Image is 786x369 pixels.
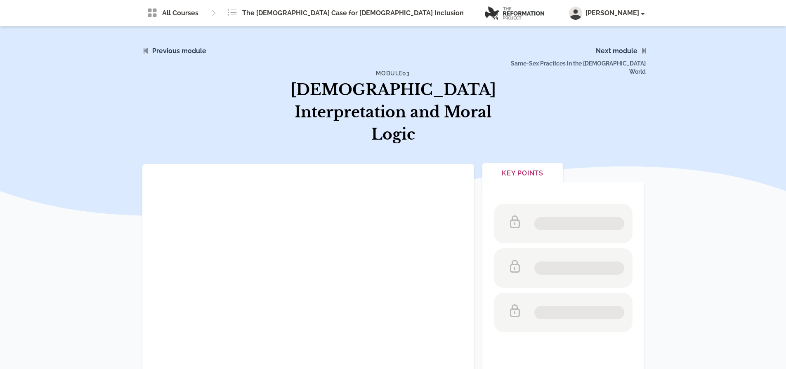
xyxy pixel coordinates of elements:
span: The [DEMOGRAPHIC_DATA] Case for [DEMOGRAPHIC_DATA] Inclusion [242,8,464,18]
button: Key Points [482,163,563,185]
a: Next module Same-Sex Practices in the [DEMOGRAPHIC_DATA] World [596,47,637,55]
a: The [DEMOGRAPHIC_DATA] Case for [DEMOGRAPHIC_DATA] Inclusion [222,5,469,21]
span: All Courses [162,8,198,18]
span: Same-Sex Practices in the [DEMOGRAPHIC_DATA] World [492,33,651,89]
h1: [DEMOGRAPHIC_DATA] Interpretation and Moral Logic [288,79,499,146]
a: Previous module [152,47,206,55]
a: All Courses [142,5,203,21]
iframe: Module 03 - Biblical Interpretation and Moral Logic [142,164,474,350]
span: [PERSON_NAME] [585,8,644,18]
img: logo.png [485,6,544,20]
h4: Module 03 [288,69,499,77]
button: [PERSON_NAME] [569,7,644,20]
